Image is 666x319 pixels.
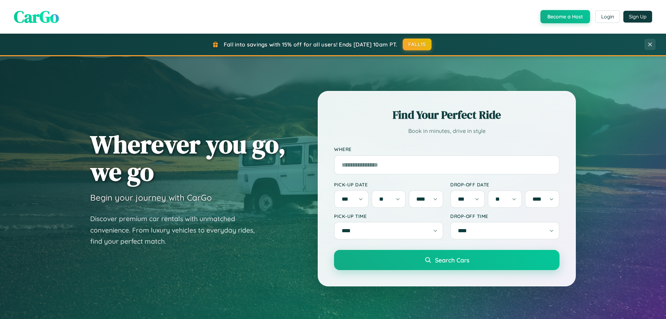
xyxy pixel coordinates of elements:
h3: Begin your journey with CarGo [90,192,212,203]
button: Sign Up [623,11,652,23]
button: FALL15 [403,39,432,50]
label: Pick-up Date [334,182,443,187]
span: Fall into savings with 15% off for all users! Ends [DATE] 10am PT. [224,41,398,48]
label: Pick-up Time [334,213,443,219]
h1: Wherever you go, we go [90,131,286,185]
button: Become a Host [540,10,590,23]
p: Discover premium car rentals with unmatched convenience. From luxury vehicles to everyday rides, ... [90,213,264,247]
label: Drop-off Date [450,182,560,187]
button: Search Cars [334,250,560,270]
p: Book in minutes, drive in style [334,126,560,136]
label: Drop-off Time [450,213,560,219]
button: Login [595,10,620,23]
label: Where [334,146,560,152]
span: CarGo [14,5,59,28]
span: Search Cars [435,256,469,264]
h2: Find Your Perfect Ride [334,107,560,123]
